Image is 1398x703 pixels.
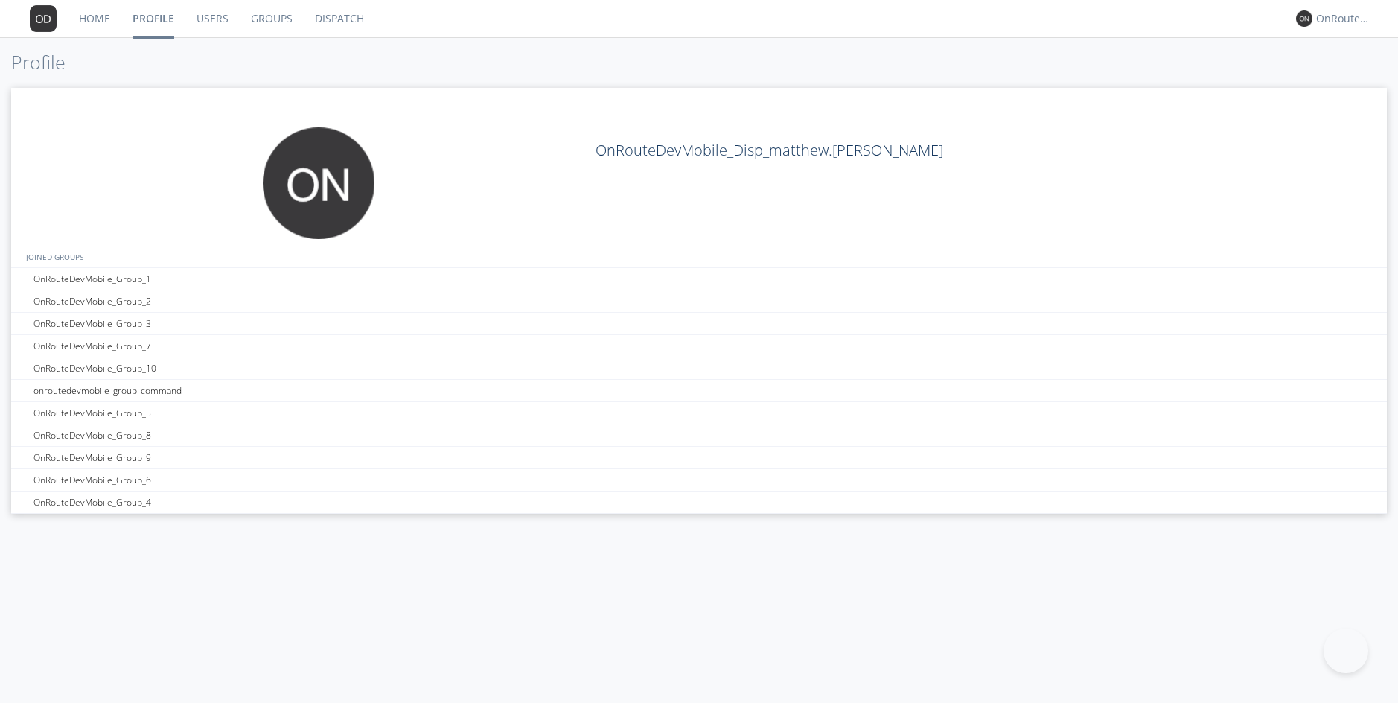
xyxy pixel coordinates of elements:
img: 373638.png [30,5,57,32]
div: OnRouteDevMobile_Group_9 [30,447,705,468]
div: OnRouteDevMobile_Group_1 [30,268,705,290]
div: OnRouteDevMobile_Group_7 [30,335,705,357]
img: 373638.png [263,127,374,239]
div: JOINED GROUPS [22,246,1383,267]
iframe: Toggle Customer Support [1324,629,1368,673]
h2: OnRouteDevMobile_Disp_matthew.[PERSON_NAME] [596,142,1261,159]
div: OnRouteDevMobile_Group_10 [30,357,705,379]
img: 373638.png [1296,10,1312,27]
div: OnRouteDevMobile_Disp_matthew.[PERSON_NAME] [1316,11,1372,26]
div: OnRouteDevMobile_Group_8 [30,424,705,446]
div: onroutedevmobile_group_command [30,380,705,401]
div: OnRouteDevMobile_Group_5 [30,402,705,424]
div: OnRouteDevMobile_Group_4 [30,492,705,513]
div: OnRouteDevMobile_Group_2 [30,290,705,312]
div: OnRouteDevMobile_Group_6 [30,469,705,491]
h1: Profile [11,52,1387,73]
div: OnRouteDevMobile_Group_3 [30,313,705,334]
